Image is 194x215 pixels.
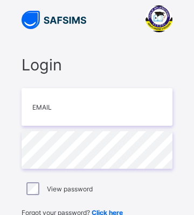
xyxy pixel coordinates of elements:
[22,55,172,74] span: Login
[22,11,86,29] img: SAFSIMS Logo
[47,185,93,193] label: View password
